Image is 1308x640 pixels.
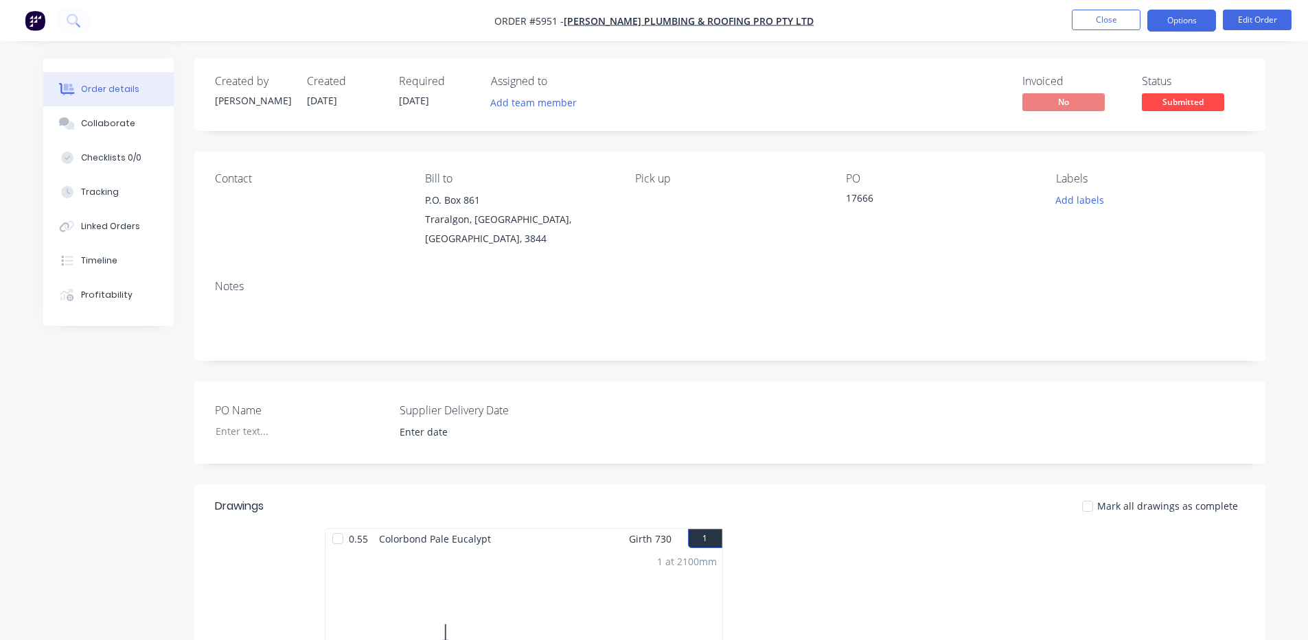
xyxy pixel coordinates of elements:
[1048,191,1112,209] button: Add labels
[846,191,1018,210] div: 17666
[1147,10,1216,32] button: Options
[43,278,174,312] button: Profitability
[1097,499,1238,513] span: Mark all drawings as complete
[1142,75,1245,88] div: Status
[215,172,403,185] div: Contact
[81,117,135,130] div: Collaborate
[81,186,119,198] div: Tracking
[491,75,628,88] div: Assigned to
[81,254,117,267] div: Timeline
[491,93,584,112] button: Add team member
[43,72,174,106] button: Order details
[81,152,141,164] div: Checklists 0/0
[215,75,290,88] div: Created by
[43,141,174,175] button: Checklists 0/0
[1072,10,1140,30] button: Close
[215,280,1245,293] div: Notes
[400,402,571,418] label: Supplier Delivery Date
[425,210,613,248] div: Traralgon, [GEOGRAPHIC_DATA], [GEOGRAPHIC_DATA], 3844
[81,289,133,301] div: Profitability
[1056,172,1244,185] div: Labels
[846,172,1034,185] div: PO
[425,172,613,185] div: Bill to
[425,191,613,248] div: P.O. Box 861Traralgon, [GEOGRAPHIC_DATA], [GEOGRAPHIC_DATA], 3844
[307,75,382,88] div: Created
[343,529,374,549] span: 0.55
[215,93,290,108] div: [PERSON_NAME]
[483,93,584,112] button: Add team member
[399,94,429,107] span: [DATE]
[43,209,174,244] button: Linked Orders
[1022,93,1105,110] span: No
[657,554,717,569] div: 1 at 2100mm
[215,498,264,514] div: Drawings
[390,422,561,442] input: Enter date
[494,14,564,27] span: Order #5951 -
[1223,10,1292,30] button: Edit Order
[307,94,337,107] span: [DATE]
[43,175,174,209] button: Tracking
[688,529,722,548] button: 1
[25,10,45,31] img: Factory
[399,75,474,88] div: Required
[374,529,496,549] span: Colorbond Pale Eucalypt
[564,14,814,27] a: [PERSON_NAME] PLUMBING & ROOFING PRO PTY LTD
[81,220,140,233] div: Linked Orders
[43,244,174,278] button: Timeline
[1142,93,1224,110] span: Submitted
[81,83,139,95] div: Order details
[635,172,823,185] div: Pick up
[215,402,387,418] label: PO Name
[43,106,174,141] button: Collaborate
[629,529,672,549] span: Girth 730
[425,191,613,210] div: P.O. Box 861
[1022,75,1125,88] div: Invoiced
[1142,93,1224,114] button: Submitted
